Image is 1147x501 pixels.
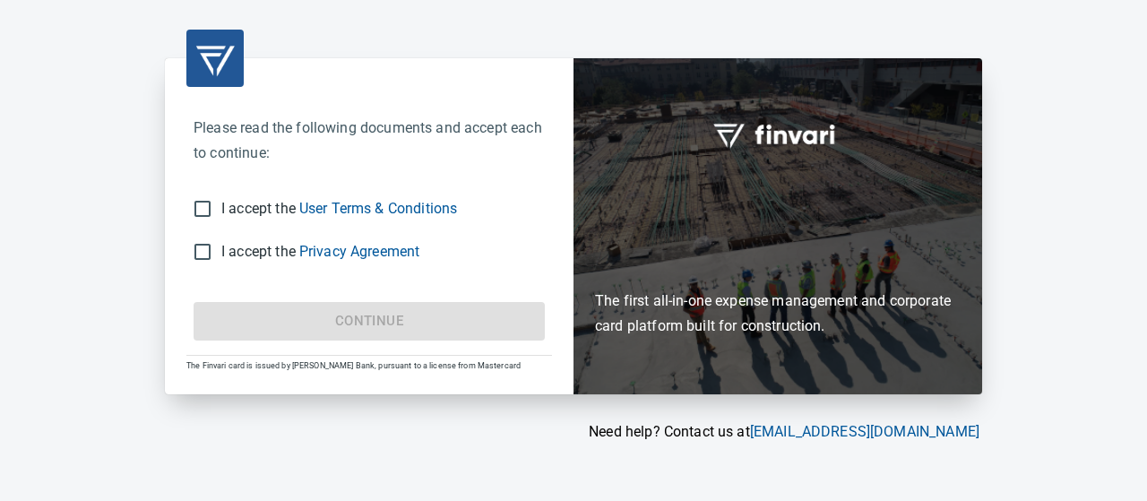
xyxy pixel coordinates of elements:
[194,116,545,166] h6: Please read the following documents and accept each to continue:
[750,423,979,440] a: [EMAIL_ADDRESS][DOMAIN_NAME]
[165,421,979,443] p: Need help? Contact us at
[186,361,521,370] span: The Finvari card is issued by [PERSON_NAME] Bank, pursuant to a license from Mastercard
[299,187,457,230] a: User Terms & Conditions
[221,241,296,263] span: I accept the
[299,230,420,273] a: Privacy Agreement
[711,114,845,155] img: fullword_logo_white.png
[573,58,982,393] div: Finvari
[194,37,237,80] img: transparent_logo.png
[221,198,296,220] span: I accept the
[595,188,961,339] h6: The first all-in-one expense management and corporate card platform built for construction.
